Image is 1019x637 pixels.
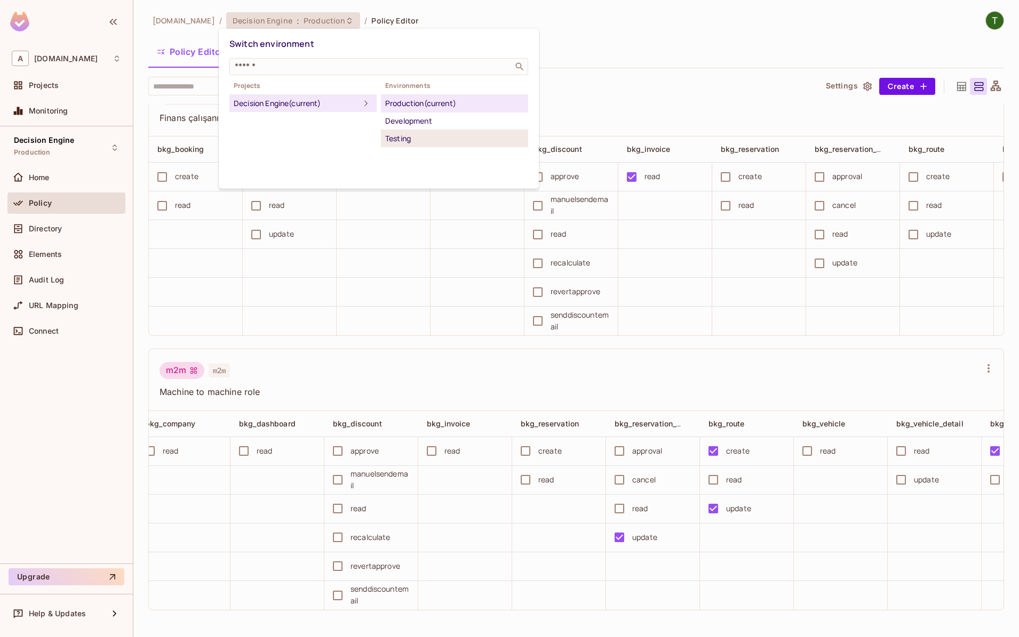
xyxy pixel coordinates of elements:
span: Switch environment [229,38,314,50]
div: Production (current) [385,97,524,110]
span: Projects [229,82,377,90]
div: Testing [385,132,524,145]
span: Environments [381,82,528,90]
div: Decision Engine (current) [234,97,360,110]
div: Development [385,115,524,127]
